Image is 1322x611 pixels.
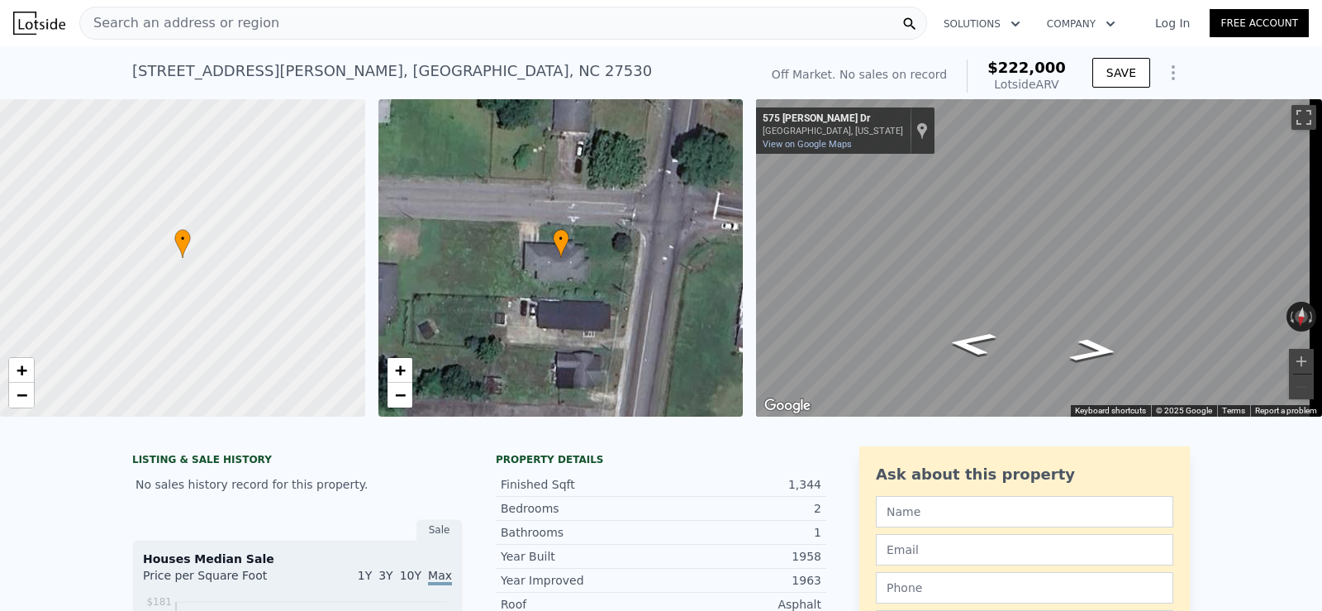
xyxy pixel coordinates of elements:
[428,569,452,585] span: Max
[143,567,297,594] div: Price per Square Foot
[9,358,34,383] a: Zoom in
[13,12,65,35] img: Lotside
[987,59,1066,76] span: $222,000
[501,524,661,541] div: Bathrooms
[501,500,661,517] div: Bedrooms
[1157,56,1190,89] button: Show Options
[1286,302,1296,332] button: Rotate counterclockwise
[394,360,405,380] span: +
[143,551,452,567] div: Houses Median Sale
[1289,349,1314,374] button: Zoom in
[876,534,1173,566] input: Email
[916,122,928,140] a: Show location on map
[661,476,821,493] div: 1,344
[756,99,1322,417] div: Map
[876,496,1173,527] input: Name
[756,99,1322,417] div: Street View
[772,66,947,83] div: Off Market. No sales on record
[400,569,421,582] span: 10Y
[763,112,903,126] div: 575 [PERSON_NAME] Dr
[80,13,279,33] span: Search an address or region
[1289,375,1314,399] button: Zoom out
[661,548,821,565] div: 1958
[553,232,569,246] span: •
[496,453,826,466] div: Property details
[174,229,191,258] div: •
[1222,406,1245,415] a: Terms (opens in new tab)
[501,548,661,565] div: Year Built
[876,463,1173,486] div: Ask about this property
[132,453,463,470] div: LISTING & SALE HISTORY
[1092,58,1150,88] button: SAVE
[760,395,815,417] a: Open this area in Google Maps (opens a new window)
[416,519,463,541] div: Sale
[760,395,815,417] img: Google
[388,358,412,383] a: Zoom in
[1255,406,1317,415] a: Report a problem
[9,383,34,408] a: Zoom out
[661,500,821,517] div: 2
[876,572,1173,604] input: Phone
[146,596,172,608] tspan: $181
[132,470,463,499] div: No sales history record for this property.
[930,9,1034,39] button: Solutions
[358,569,372,582] span: 1Y
[927,327,1017,361] path: Go East, Bunche Dr
[1308,302,1317,332] button: Rotate clockwise
[553,229,569,258] div: •
[501,572,661,589] div: Year Improved
[1049,333,1139,368] path: Go West, Bunche Dr
[1156,406,1212,415] span: © 2025 Google
[661,572,821,589] div: 1963
[378,569,392,582] span: 3Y
[1135,15,1210,31] a: Log In
[1291,105,1316,130] button: Toggle fullscreen view
[1075,405,1146,417] button: Keyboard shortcuts
[17,384,27,405] span: −
[763,139,852,150] a: View on Google Maps
[132,60,652,83] div: [STREET_ADDRESS][PERSON_NAME] , [GEOGRAPHIC_DATA] , NC 27530
[17,360,27,380] span: +
[501,476,661,493] div: Finished Sqft
[763,126,903,136] div: [GEOGRAPHIC_DATA], [US_STATE]
[1293,301,1310,332] button: Reset the view
[661,524,821,541] div: 1
[394,384,405,405] span: −
[987,76,1066,93] div: Lotside ARV
[1210,9,1309,37] a: Free Account
[1034,9,1129,39] button: Company
[174,232,191,246] span: •
[388,383,412,408] a: Zoom out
